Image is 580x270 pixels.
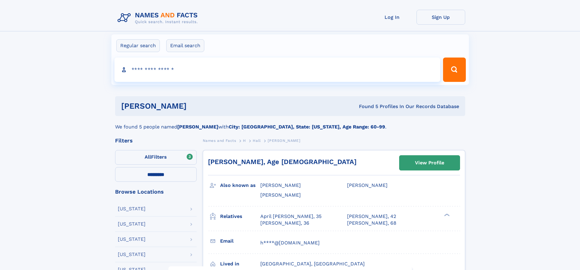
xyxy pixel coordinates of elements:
[253,139,261,143] span: Hall
[243,139,246,143] span: H
[208,158,357,166] a: [PERSON_NAME], Age [DEMOGRAPHIC_DATA]
[260,220,309,226] a: [PERSON_NAME], 36
[115,138,197,143] div: Filters
[415,156,444,170] div: View Profile
[114,58,441,82] input: search input
[260,192,301,198] span: [PERSON_NAME]
[347,182,388,188] span: [PERSON_NAME]
[347,220,396,226] a: [PERSON_NAME], 68
[260,213,322,220] a: April [PERSON_NAME], 35
[166,39,204,52] label: Email search
[115,189,197,195] div: Browse Locations
[243,137,246,144] a: H
[260,182,301,188] span: [PERSON_NAME]
[443,213,450,217] div: ❯
[115,10,203,26] img: Logo Names and Facts
[145,154,151,160] span: All
[220,236,260,246] h3: Email
[260,261,365,267] span: [GEOGRAPHIC_DATA], [GEOGRAPHIC_DATA]
[115,116,465,131] div: We found 5 people named with .
[118,206,146,211] div: [US_STATE]
[417,10,465,25] a: Sign Up
[116,39,160,52] label: Regular search
[115,150,197,165] label: Filters
[220,259,260,269] h3: Lived in
[220,180,260,191] h3: Also known as
[118,222,146,226] div: [US_STATE]
[118,237,146,242] div: [US_STATE]
[443,58,466,82] button: Search Button
[203,137,236,144] a: Names and Facts
[177,124,218,130] b: [PERSON_NAME]
[273,103,459,110] div: Found 5 Profiles In Our Records Database
[268,139,300,143] span: [PERSON_NAME]
[121,102,273,110] h1: [PERSON_NAME]
[368,10,417,25] a: Log In
[220,211,260,222] h3: Relatives
[347,213,396,220] a: [PERSON_NAME], 42
[118,252,146,257] div: [US_STATE]
[229,124,385,130] b: City: [GEOGRAPHIC_DATA], State: [US_STATE], Age Range: 60-99
[399,156,460,170] a: View Profile
[253,137,261,144] a: Hall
